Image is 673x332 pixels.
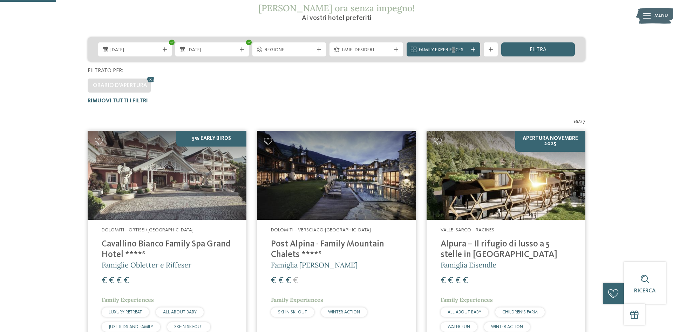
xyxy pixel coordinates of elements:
[124,276,129,285] span: €
[502,310,538,314] span: CHILDREN’S FARM
[271,296,323,303] span: Family Experiences
[88,131,246,220] img: Family Spa Grand Hotel Cavallino Bianco ****ˢ
[102,239,232,260] h4: Cavallino Bianco Family Spa Grand Hotel ****ˢ
[427,131,585,220] img: Cercate un hotel per famiglie? Qui troverete solo i migliori!
[271,228,371,232] span: Dolomiti – Versciaco-[GEOGRAPHIC_DATA]
[278,276,284,285] span: €
[580,118,585,126] span: 27
[174,325,203,329] span: SKI-IN SKI-OUT
[258,2,415,14] span: [PERSON_NAME] ora senza impegno!
[441,296,493,303] span: Family Experiences
[463,276,468,285] span: €
[302,15,372,22] span: Ai vostri hotel preferiti
[109,276,114,285] span: €
[102,228,193,232] span: Dolomiti – Ortisei/[GEOGRAPHIC_DATA]
[634,288,656,294] span: Ricerca
[271,260,358,269] span: Famiglia [PERSON_NAME]
[293,276,298,285] span: €
[102,276,107,285] span: €
[93,83,147,88] span: Orario d'apertura
[88,98,148,104] span: Rimuovi tutti i filtri
[441,260,496,269] span: Famiglia Eisendle
[278,310,307,314] span: SKI-IN SKI-OUT
[116,276,122,285] span: €
[448,325,470,329] span: WATER FUN
[102,296,154,303] span: Family Experiences
[448,310,481,314] span: ALL ABOUT BABY
[109,325,153,329] span: JUST KIDS AND FAMILY
[88,68,123,74] span: Filtrato per:
[441,276,446,285] span: €
[455,276,461,285] span: €
[441,228,494,232] span: Valle Isarco – Racines
[257,131,416,220] img: Post Alpina - Family Mountain Chalets ****ˢ
[163,310,197,314] span: ALL ABOUT BABY
[286,276,291,285] span: €
[419,47,468,54] span: Family Experiences
[491,325,523,329] span: WINTER ACTION
[573,118,578,126] span: 16
[265,47,314,54] span: Regione
[110,47,159,54] span: [DATE]
[109,310,142,314] span: LUXURY RETREAT
[441,239,571,260] h4: Alpura – Il rifugio di lusso a 5 stelle in [GEOGRAPHIC_DATA]
[448,276,453,285] span: €
[102,260,191,269] span: Famiglie Obletter e Riffeser
[578,118,580,126] span: /
[530,47,546,53] span: filtra
[271,276,276,285] span: €
[342,47,391,54] span: I miei desideri
[188,47,237,54] span: [DATE]
[271,239,402,260] h4: Post Alpina - Family Mountain Chalets ****ˢ
[328,310,360,314] span: WINTER ACTION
